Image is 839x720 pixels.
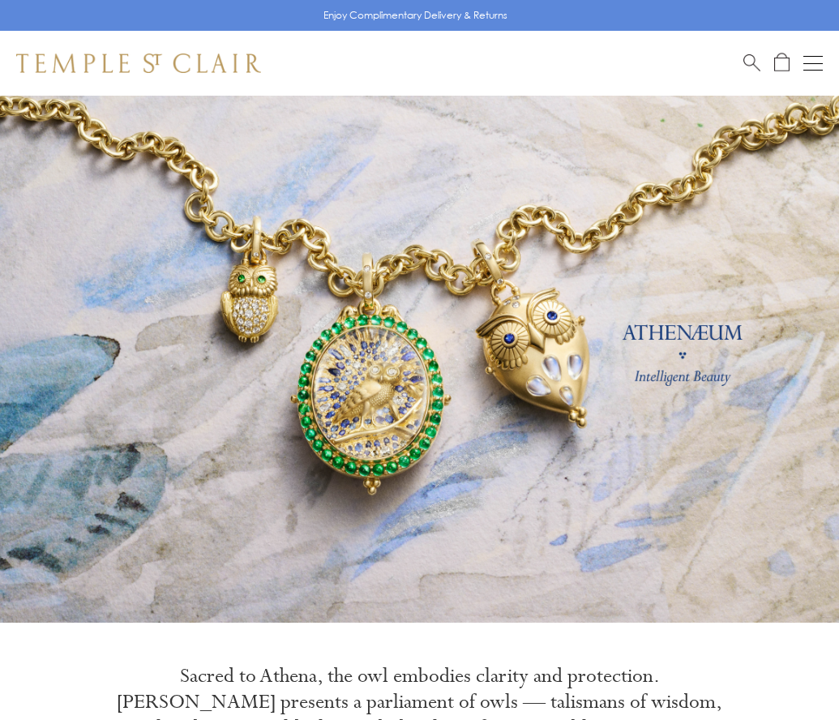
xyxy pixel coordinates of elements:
a: Search [743,53,760,73]
a: Open Shopping Bag [774,53,790,73]
img: Temple St. Clair [16,54,261,73]
button: Open navigation [803,54,823,73]
p: Enjoy Complimentary Delivery & Returns [323,7,507,24]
